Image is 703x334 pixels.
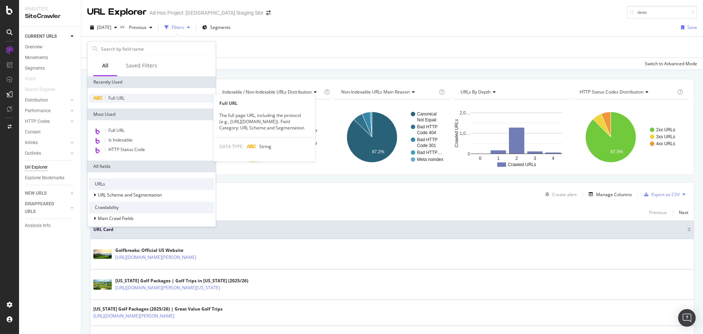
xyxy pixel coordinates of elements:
text: Code 301 [417,143,436,148]
button: [DATE] [87,22,120,33]
a: Performance [25,107,68,115]
input: Search by field name [100,43,214,54]
span: vs [120,23,126,30]
button: Switch to Advanced Mode [642,58,697,70]
text: 2,0… [460,110,470,115]
text: Code 404 [417,130,436,135]
span: String [259,143,271,150]
div: SiteCrawler [25,12,75,21]
div: Visits [25,75,36,83]
button: Segments [199,22,234,33]
div: A chart. [215,105,330,169]
text: 4xx URLs [656,141,675,146]
text: Bad HTTP [417,137,438,142]
button: Filters [161,22,193,33]
a: Distribution [25,96,68,104]
svg: A chart. [454,105,568,169]
text: 0 [468,151,470,157]
div: Performance [25,107,51,115]
div: Filters [172,24,184,30]
a: Content [25,128,76,136]
a: Analysis Info [25,222,76,230]
text: Crawled URLs [508,162,536,167]
span: HTTP Status Codes Distribution [580,89,643,95]
div: NEW URLS [25,190,47,197]
span: Full URL [108,95,124,101]
div: Most Used [88,109,216,120]
div: Save [687,24,697,30]
svg: A chart. [334,105,449,169]
span: Segments [210,24,231,30]
div: URLs [89,178,214,190]
a: NEW URLS [25,190,68,197]
div: URL Explorer [87,6,146,18]
text: 3xx URLs [656,134,675,139]
div: Saved Filters [126,62,157,69]
div: Outlinks [25,150,41,157]
span: HTTP Status Code [108,146,145,153]
text: 2 [515,156,518,161]
text: Meta noindex [417,157,443,162]
a: Outlinks [25,150,68,157]
span: Non-Indexable URLs Main Reason [341,89,410,95]
div: Create alert [552,191,577,198]
div: DISAPPEARED URLS [25,200,62,216]
div: The full page URL, including the protocol (e.g., [URL][DOMAIN_NAME]). Field Category: URL Scheme ... [213,112,315,131]
text: 87.2% [372,149,384,154]
text: 87.5% [611,149,623,154]
span: URLs by Depth [461,89,491,95]
text: Bad HTTP [417,124,438,129]
div: Distribution [25,96,48,104]
a: Visits [25,75,43,83]
input: Find a URL [627,6,697,19]
div: Full URL [213,100,315,106]
div: All fields [88,161,216,172]
text: 3 [533,156,536,161]
div: Search Engines [25,86,55,93]
div: Switch to Advanced Mode [645,60,697,67]
a: CURRENT URLS [25,33,68,40]
span: URL Scheme and Segmentation [98,192,162,198]
div: Open Intercom Messenger [678,309,696,327]
div: Analytics [25,6,75,12]
div: Golfbreaks: Official US Website [115,247,212,254]
a: Url Explorer [25,164,76,171]
div: Next [679,209,688,216]
span: Main Crawl Fields [98,215,134,221]
a: Search Engines [25,86,63,93]
button: Next [679,208,688,217]
button: Create alert [542,188,577,200]
div: Ad-Hoc Project: [GEOGRAPHIC_DATA] Staging Site [149,9,263,16]
div: Crawlability [89,202,214,213]
span: DATA TYPE: [219,143,243,150]
div: Content [25,128,41,136]
div: CURRENT URLS [25,33,57,40]
a: DISAPPEARED URLS [25,200,68,216]
text: 0 [479,156,481,161]
a: Movements [25,54,76,62]
div: Segments [25,65,45,72]
a: [URL][DOMAIN_NAME][PERSON_NAME][US_STATE] [115,284,220,291]
a: HTTP Codes [25,118,68,125]
div: Recently Used [88,76,216,88]
a: Overview [25,43,76,51]
span: Previous [126,24,146,30]
text: 1 [497,156,500,161]
text: Crawled URLs [454,119,459,147]
div: HTTP Codes [25,118,50,125]
div: Previous [649,209,667,216]
span: 2025 Sep. 30th [97,24,111,30]
div: [US_STATE] Golf Packages | Golf Trips in [US_STATE] (2025/26) [115,278,248,284]
div: Overview [25,43,42,51]
span: URL Card [93,226,685,233]
div: All [102,62,108,69]
div: [US_STATE] Golf Packages (2025/26) | Great Value Golf Trips [93,306,223,312]
button: Manage Columns [586,190,632,199]
div: Url Explorer [25,164,48,171]
div: Manage Columns [596,191,632,198]
span: Is Indexable [108,137,133,143]
svg: A chart. [573,105,688,169]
